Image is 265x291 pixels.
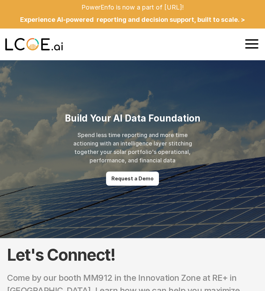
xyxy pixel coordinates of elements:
[66,131,199,165] h2: Spend less time reporting and more time actioning with an intelligence layer stitching together y...
[65,113,201,124] h1: Build Your AI Data Foundation
[81,4,184,11] p: PowerEnfo is now a part of [URL]!
[7,245,258,265] h1: Let's Connect!
[2,16,263,24] p: Experience AI-powered reporting and decision support, built to scale. >
[106,172,159,186] a: Request a Demo
[111,176,154,182] p: Request a Demo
